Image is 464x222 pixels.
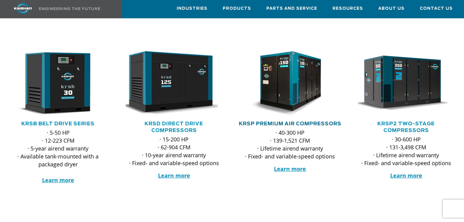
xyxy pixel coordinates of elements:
[358,135,454,167] p: · 30-600 HP · 131-3,498 CFM · Lifetime airend warranty · Fixed- and variable-speed options
[10,129,106,184] p: · 5-50 HP · 12-223 CFM · 5-year airend warranty · Available tank-mounted with a packaged dryer
[126,135,222,167] p: · 15-200 HP · 62-904 CFM · 10-year airend warranty · Fixed- and variable-speed options
[237,51,334,116] img: krsp150
[21,121,95,126] a: KRSB Belt Drive Series
[158,172,190,179] a: Learn more
[126,51,222,116] div: krsd125
[377,121,435,133] a: KRSP2 Two-Stage Compressors
[420,5,453,12] span: Contact Us
[353,51,450,116] img: krsp350
[177,0,207,17] a: Industries
[378,5,405,12] span: About Us
[5,51,102,116] img: krsb30
[239,121,341,126] a: KRSP Premium Air Compressors
[121,51,218,116] img: krsd125
[358,51,454,116] div: krsp350
[390,172,422,179] a: Learn more
[333,0,363,17] a: Resources
[266,5,317,12] span: Parts and Service
[177,5,207,12] span: Industries
[274,165,306,172] a: Learn more
[378,0,405,17] a: About Us
[242,51,338,116] div: krsp150
[242,129,338,160] p: · 40-300 HP · 139-1,521 CFM · Lifetime airend warranty · Fixed- and variable-speed options
[266,0,317,17] a: Parts and Service
[39,7,100,10] img: Engineering the future
[10,51,106,116] div: krsb30
[223,0,251,17] a: Products
[145,121,203,133] a: KRSD Direct Drive Compressors
[333,5,363,12] span: Resources
[223,5,251,12] span: Products
[420,0,453,17] a: Contact Us
[42,176,74,184] a: Learn more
